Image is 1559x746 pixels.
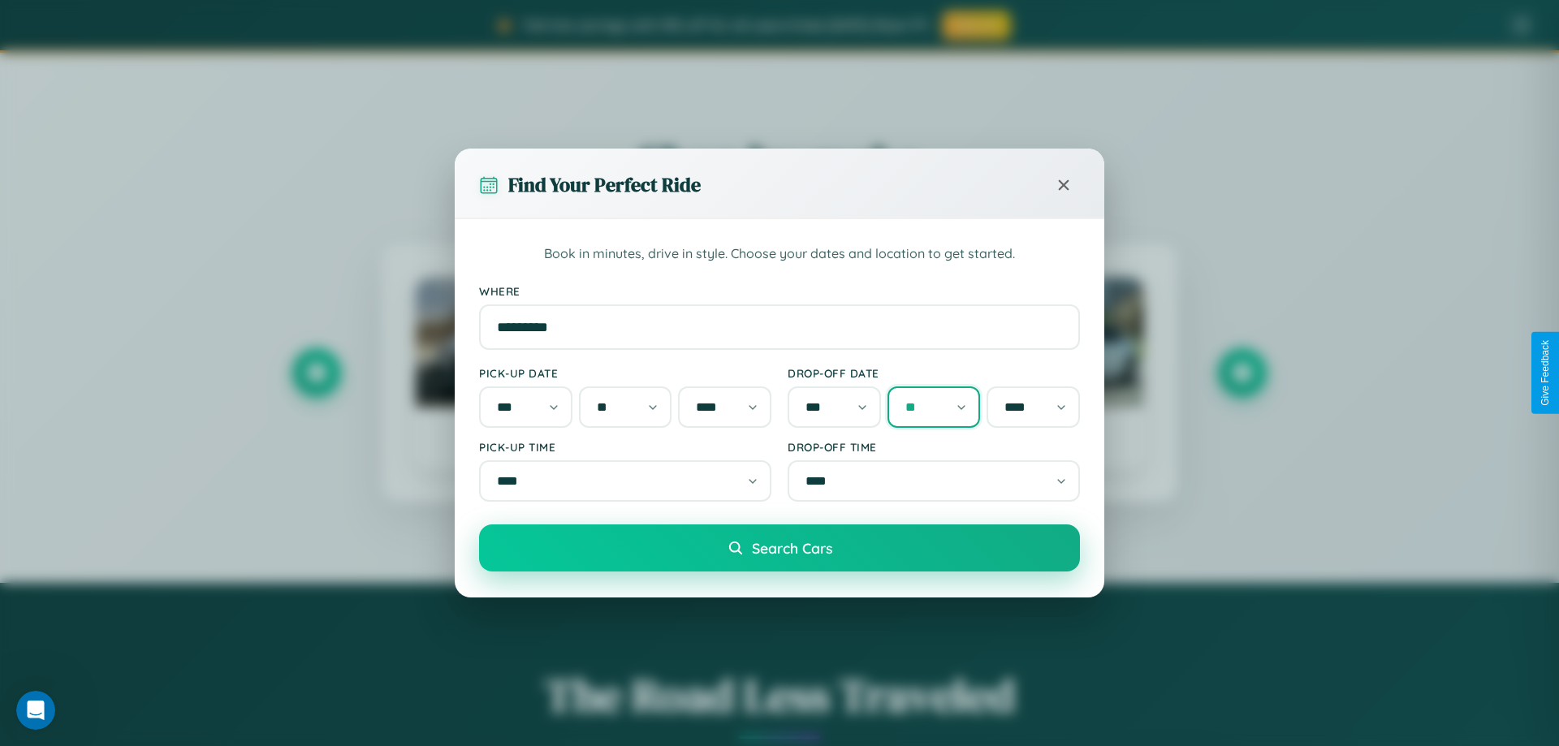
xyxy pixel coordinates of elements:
[788,366,1080,380] label: Drop-off Date
[479,440,771,454] label: Pick-up Time
[752,539,832,557] span: Search Cars
[479,366,771,380] label: Pick-up Date
[788,440,1080,454] label: Drop-off Time
[508,171,701,198] h3: Find Your Perfect Ride
[479,244,1080,265] p: Book in minutes, drive in style. Choose your dates and location to get started.
[479,524,1080,571] button: Search Cars
[479,284,1080,298] label: Where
